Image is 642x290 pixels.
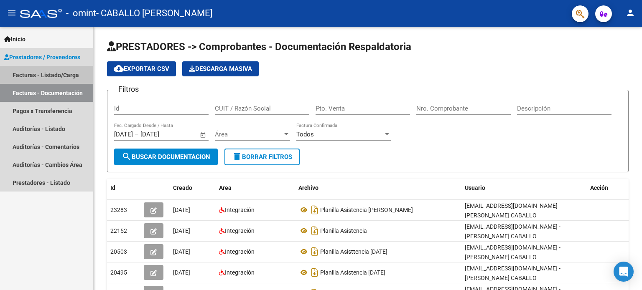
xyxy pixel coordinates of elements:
[199,130,208,140] button: Open calendar
[590,184,608,191] span: Acción
[7,8,17,18] mat-icon: menu
[320,248,387,255] span: Planilla Asisttencia [DATE]
[107,61,176,76] button: Exportar CSV
[182,61,259,76] button: Descarga Masiva
[66,4,96,23] span: - omint
[320,207,413,213] span: Planilla Asistencia [PERSON_NAME]
[309,224,320,237] i: Descargar documento
[173,269,190,276] span: [DATE]
[465,265,560,281] span: [EMAIL_ADDRESS][DOMAIN_NAME] - [PERSON_NAME] CABALLO
[110,207,127,213] span: 23283
[465,244,560,260] span: [EMAIL_ADDRESS][DOMAIN_NAME] - [PERSON_NAME] CABALLO
[189,65,252,73] span: Descarga Masiva
[320,269,385,276] span: Planilla Asistencia [DATE]
[110,248,127,255] span: 20503
[465,223,560,240] span: [EMAIL_ADDRESS][DOMAIN_NAME] - [PERSON_NAME] CABALLO
[232,153,292,161] span: Borrar Filtros
[625,8,635,18] mat-icon: person
[114,63,124,73] mat-icon: cloud_download
[114,131,133,138] input: Fecha inicio
[170,179,216,197] datatable-header-cell: Creado
[173,248,190,255] span: [DATE]
[110,184,115,191] span: Id
[225,248,255,255] span: Integración
[295,179,461,197] datatable-header-cell: Archivo
[614,262,634,282] div: Open Intercom Messenger
[216,179,295,197] datatable-header-cell: Area
[182,61,259,76] app-download-masive: Descarga masiva de comprobantes (adjuntos)
[309,245,320,258] i: Descargar documento
[114,65,169,73] span: Exportar CSV
[110,269,127,276] span: 20495
[224,149,300,165] button: Borrar Filtros
[320,227,367,234] span: Planilla Asistencia
[232,151,242,161] mat-icon: delete
[110,227,127,234] span: 22152
[225,207,255,213] span: Integración
[173,227,190,234] span: [DATE]
[4,53,80,62] span: Prestadores / Proveedores
[135,131,139,138] span: –
[215,131,283,138] span: Área
[114,83,143,95] h3: Filtros
[461,179,587,197] datatable-header-cell: Usuario
[465,184,485,191] span: Usuario
[219,184,232,191] span: Area
[309,203,320,217] i: Descargar documento
[587,179,629,197] datatable-header-cell: Acción
[298,184,318,191] span: Archivo
[122,153,210,161] span: Buscar Documentacion
[122,151,132,161] mat-icon: search
[107,179,140,197] datatable-header-cell: Id
[173,184,192,191] span: Creado
[296,131,314,138] span: Todos
[107,41,411,53] span: PRESTADORES -> Comprobantes - Documentación Respaldatoria
[225,227,255,234] span: Integración
[225,269,255,276] span: Integración
[309,266,320,279] i: Descargar documento
[4,35,25,44] span: Inicio
[465,202,560,219] span: [EMAIL_ADDRESS][DOMAIN_NAME] - [PERSON_NAME] CABALLO
[140,131,181,138] input: Fecha fin
[173,207,190,213] span: [DATE]
[114,149,218,165] button: Buscar Documentacion
[96,4,213,23] span: - CABALLO [PERSON_NAME]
